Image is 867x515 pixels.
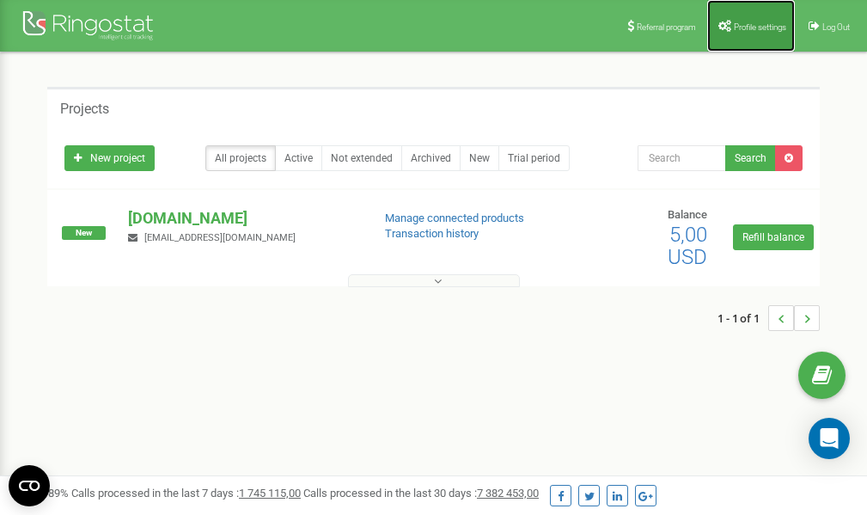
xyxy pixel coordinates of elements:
[144,232,296,243] span: [EMAIL_ADDRESS][DOMAIN_NAME]
[385,212,524,224] a: Manage connected products
[460,145,499,171] a: New
[668,208,707,221] span: Balance
[401,145,461,171] a: Archived
[128,207,357,230] p: [DOMAIN_NAME]
[733,224,814,250] a: Refill balance
[9,465,50,506] button: Open CMP widget
[725,145,776,171] button: Search
[239,487,301,500] u: 1 745 115,00
[321,145,402,171] a: Not extended
[637,22,696,32] span: Referral program
[60,101,109,117] h5: Projects
[303,487,539,500] span: Calls processed in the last 30 days :
[822,22,850,32] span: Log Out
[385,227,479,240] a: Transaction history
[638,145,726,171] input: Search
[71,487,301,500] span: Calls processed in the last 7 days :
[717,288,820,348] nav: ...
[717,305,768,331] span: 1 - 1 of 1
[498,145,570,171] a: Trial period
[64,145,155,171] a: New project
[809,418,850,459] div: Open Intercom Messenger
[477,487,539,500] u: 7 382 453,00
[668,223,707,269] span: 5,00 USD
[275,145,322,171] a: Active
[62,226,106,240] span: New
[734,22,786,32] span: Profile settings
[205,145,276,171] a: All projects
